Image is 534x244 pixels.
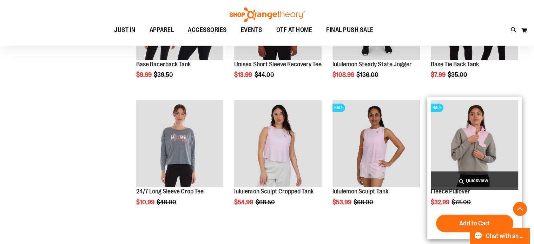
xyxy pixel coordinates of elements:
a: ACCESSORIES [181,22,234,38]
a: EVENTS [234,22,269,38]
img: lululemon Sculpt Cropped Tank [234,100,322,187]
a: lululemon Sculpt Tank [332,188,388,195]
span: SALE [431,104,443,112]
a: Main Image of 1538347SALE [332,100,420,189]
button: Chat with an Expert [470,228,530,244]
a: lululemon Steady State Jogger [332,61,412,68]
span: $32.99 [431,199,450,206]
a: Base Tie Back Tank [431,61,479,68]
span: $39.50 [154,71,174,78]
a: Quickview [431,171,518,190]
button: Back To Top [513,202,527,216]
span: $7.99 [431,71,447,78]
a: Base Racerback Tank [136,61,191,68]
a: APPAREL [143,22,181,38]
span: SALE [332,104,345,112]
span: $68.50 [255,199,276,206]
div: product [231,97,325,224]
a: Product image for 24/7 Long Sleeve Crop Tee [136,100,224,189]
span: Chat with an Expert [486,233,526,239]
span: ACCESSORIES [188,22,227,38]
span: $108.99 [332,71,355,78]
span: $44.00 [254,71,275,78]
a: lululemon Sculpt Cropped Tank [234,188,313,195]
a: Product image for Fleece PulloverSALE [431,100,518,189]
a: lululemon Sculpt Cropped Tank [234,100,322,189]
div: product [329,97,423,224]
span: $9.99 [136,71,153,78]
a: 24/7 Long Sleeve Crop Tee [136,188,204,195]
span: $53.99 [332,199,352,206]
span: $136.00 [356,71,380,78]
a: JUST IN [107,22,143,38]
a: FINAL PUSH SALE [319,22,381,38]
span: APPAREL [150,22,174,38]
span: JUST IN [114,22,136,38]
div: product [427,97,522,239]
img: Shop Orangetheory [229,7,306,22]
a: Unisex Short Sleeve Recovery Tee [234,61,321,68]
img: Product image for Fleece Pullover [431,100,518,187]
span: $35.00 [448,71,468,78]
a: OTF AT HOME [269,22,319,38]
img: Product image for 24/7 Long Sleeve Crop Tee [136,100,224,187]
span: $68.00 [354,199,374,206]
span: $78.00 [451,199,472,206]
span: $48.00 [157,199,177,206]
span: Add to Cart [459,219,490,227]
span: $10.99 [136,199,156,206]
span: $54.99 [234,199,254,206]
div: product [133,97,227,224]
span: $13.99 [234,71,253,78]
button: Add to Cart [436,215,513,232]
span: FINAL PUSH SALE [326,22,374,38]
span: EVENTS [241,22,262,38]
img: Main Image of 1538347 [332,100,420,187]
span: OTF AT HOME [276,22,312,38]
a: Fleece Pullover [431,188,470,195]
